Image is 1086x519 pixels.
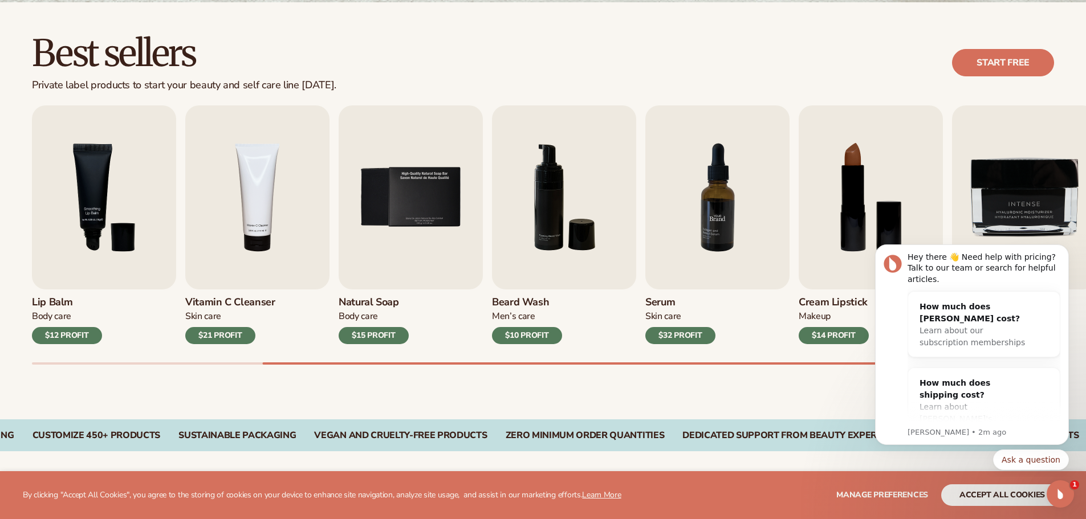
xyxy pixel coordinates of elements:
[506,430,665,441] div: ZERO MINIMUM ORDER QUANTITIES
[645,105,790,344] a: 7 / 9
[32,79,336,92] div: Private label products to start your beauty and self care line [DATE].
[185,327,255,344] div: $21 PROFIT
[858,234,1086,477] iframe: Intercom notifications message
[799,296,869,309] h3: Cream Lipstick
[645,327,715,344] div: $32 PROFIT
[799,310,869,322] div: Makeup
[492,105,636,344] a: 6 / 9
[492,327,562,344] div: $10 PROFIT
[492,310,562,322] div: Men’s Care
[492,296,562,309] h3: Beard Wash
[645,105,790,289] img: Shopify Image 11
[32,327,102,344] div: $12 PROFIT
[645,310,715,322] div: Skin Care
[1070,480,1079,489] span: 1
[32,296,102,309] h3: Lip Balm
[952,49,1054,76] a: Start free
[799,105,943,344] a: 8 / 9
[32,34,336,72] h2: Best sellers
[339,327,409,344] div: $15 PROFIT
[185,296,275,309] h3: Vitamin C Cleanser
[339,105,483,344] a: 5 / 9
[582,489,621,500] a: Learn More
[32,430,161,441] div: CUSTOMIZE 450+ PRODUCTS
[339,296,409,309] h3: Natural Soap
[645,296,715,309] h3: Serum
[1047,480,1074,508] iframe: Intercom live chat
[339,310,409,322] div: Body Care
[799,327,869,344] div: $14 PROFIT
[32,310,102,322] div: Body Care
[23,491,621,500] p: By clicking "Accept All Cookies", you agree to the storing of cookies on your device to enhance s...
[941,484,1063,506] button: accept all cookies
[185,105,330,344] a: 4 / 9
[185,310,275,322] div: Skin Care
[32,105,176,344] a: 3 / 9
[836,489,928,500] span: Manage preferences
[178,430,296,441] div: SUSTAINABLE PACKAGING
[682,430,888,441] div: DEDICATED SUPPORT FROM BEAUTY EXPERTS
[836,484,928,506] button: Manage preferences
[314,430,487,441] div: VEGAN AND CRUELTY-FREE PRODUCTS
